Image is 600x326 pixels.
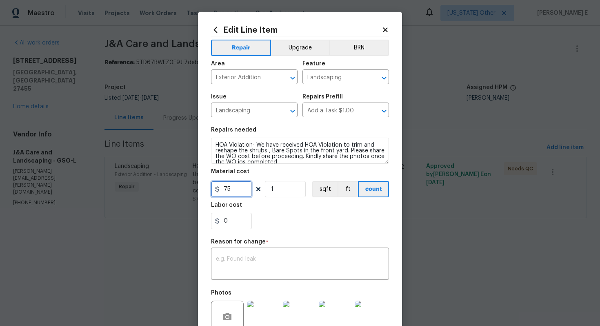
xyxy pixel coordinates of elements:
[211,169,249,174] h5: Material cost
[211,138,389,164] textarea: HOA Violation- We have received HOA Violation to trim and reshape the shrubs , Bare Spots in the ...
[211,239,266,245] h5: Reason for change
[358,181,389,197] button: count
[211,202,242,208] h5: Labor cost
[271,40,329,56] button: Upgrade
[338,181,358,197] button: ft
[287,105,298,117] button: Open
[211,40,271,56] button: Repair
[287,72,298,84] button: Open
[211,290,231,296] h5: Photos
[312,181,338,197] button: sqft
[302,94,343,100] h5: Repairs Prefill
[211,25,382,34] h2: Edit Line Item
[378,105,390,117] button: Open
[378,72,390,84] button: Open
[302,61,325,67] h5: Feature
[211,61,225,67] h5: Area
[211,94,227,100] h5: Issue
[211,127,256,133] h5: Repairs needed
[329,40,389,56] button: BRN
